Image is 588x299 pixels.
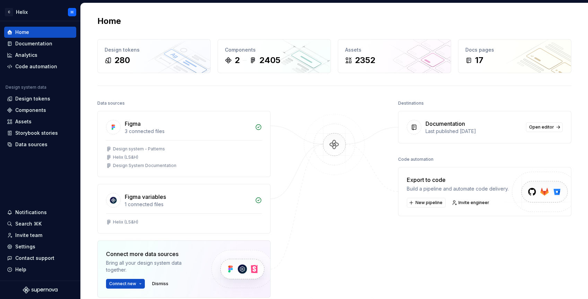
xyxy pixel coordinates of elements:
div: Design tokens [15,95,50,102]
div: Design system - Patterns [113,146,165,152]
div: Docs pages [465,46,564,53]
a: Design tokens [4,93,76,104]
a: Open editor [526,122,563,132]
div: Figma variables [125,193,166,201]
div: Contact support [15,255,54,262]
div: Data sources [97,98,125,108]
div: Notifications [15,209,47,216]
span: Connect new [109,281,136,287]
span: Dismiss [152,281,168,287]
svg: Supernova Logo [23,287,58,293]
div: Export to code [407,176,509,184]
div: 2405 [259,55,280,66]
div: Settings [15,243,35,250]
div: Components [15,107,46,114]
a: Settings [4,241,76,252]
a: Design tokens280 [97,39,211,73]
div: Invite team [15,232,42,239]
div: 2 [235,55,240,66]
div: Last published [DATE] [425,128,522,135]
div: 2352 [355,55,375,66]
a: Storybook stories [4,127,76,139]
a: Components [4,105,76,116]
h2: Home [97,16,121,27]
div: Documentation [425,120,465,128]
div: C [5,8,13,16]
div: Build a pipeline and automate code delivery. [407,185,509,192]
div: Search ⌘K [15,220,42,227]
div: Analytics [15,52,37,59]
a: Invite team [4,230,76,241]
span: New pipeline [415,200,442,205]
div: Code automation [15,63,57,70]
div: 3 connected files [125,128,251,135]
button: Dismiss [149,279,172,289]
div: Help [15,266,26,273]
div: Bring all your design system data together. [106,260,200,273]
div: Components [225,46,324,53]
div: Documentation [15,40,52,47]
button: Search ⌘K [4,218,76,229]
a: Figma variables1 connected filesHelix (LS&H) [97,184,271,234]
div: 1 connected files [125,201,251,208]
a: Assets2352 [338,39,451,73]
div: Home [15,29,29,36]
a: Docs pages17 [458,39,571,73]
span: Open editor [529,124,554,130]
div: Destinations [398,98,424,108]
button: Help [4,264,76,275]
button: Contact support [4,253,76,264]
span: Invite engineer [458,200,489,205]
a: Assets [4,116,76,127]
div: Helix (LS&H) [113,219,138,225]
div: Figma [125,120,141,128]
div: Design System Documentation [113,163,176,168]
a: Components22405 [218,39,331,73]
div: 17 [475,55,483,66]
button: New pipeline [407,198,446,208]
div: Connect more data sources [106,250,200,258]
div: Code automation [398,155,433,164]
div: Assets [15,118,32,125]
a: Invite engineer [450,198,492,208]
a: Analytics [4,50,76,61]
button: Notifications [4,207,76,218]
div: Design tokens [105,46,203,53]
a: Home [4,27,76,38]
button: CHelixH [1,5,79,19]
div: Assets [345,46,444,53]
div: Helix (LS&H) [113,155,138,160]
div: 280 [114,55,130,66]
a: Figma3 connected filesDesign system - PatternsHelix (LS&H)Design System Documentation [97,111,271,177]
div: Design system data [6,85,46,90]
a: Documentation [4,38,76,49]
div: H [71,9,73,15]
div: Data sources [15,141,47,148]
div: Storybook stories [15,130,58,137]
div: Helix [16,9,28,16]
button: Connect new [106,279,145,289]
a: Code automation [4,61,76,72]
a: Data sources [4,139,76,150]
